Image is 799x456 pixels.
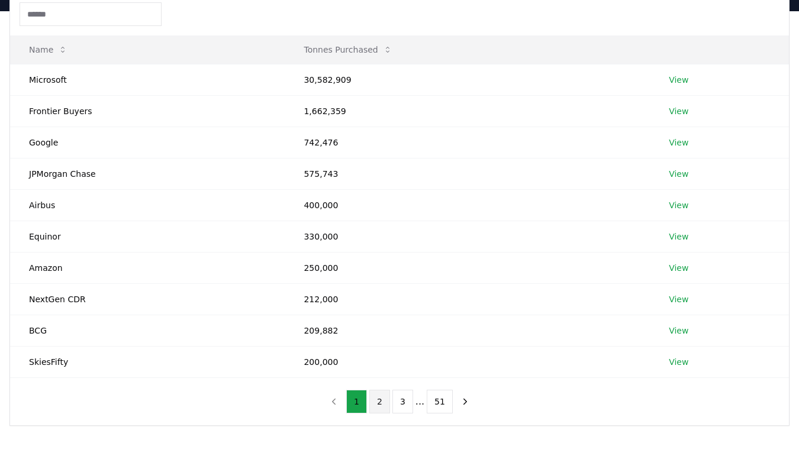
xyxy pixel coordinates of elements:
td: BCG [10,315,285,346]
button: 51 [427,390,453,413]
td: 212,000 [285,283,650,315]
td: Microsoft [10,64,285,95]
li: ... [415,394,424,409]
a: View [669,356,688,368]
td: 400,000 [285,189,650,221]
td: 575,743 [285,158,650,189]
button: Tonnes Purchased [294,38,401,62]
td: 1,662,359 [285,95,650,127]
td: 742,476 [285,127,650,158]
td: NextGen CDR [10,283,285,315]
a: View [669,105,688,117]
button: 1 [346,390,367,413]
td: Airbus [10,189,285,221]
td: 209,882 [285,315,650,346]
a: View [669,293,688,305]
a: View [669,74,688,86]
button: Name [20,38,77,62]
td: JPMorgan Chase [10,158,285,189]
a: View [669,262,688,274]
button: next page [455,390,475,413]
td: Amazon [10,252,285,283]
td: 200,000 [285,346,650,377]
a: View [669,137,688,148]
button: 2 [369,390,390,413]
td: 30,582,909 [285,64,650,95]
td: Frontier Buyers [10,95,285,127]
button: 3 [392,390,413,413]
a: View [669,325,688,337]
td: Equinor [10,221,285,252]
a: View [669,231,688,242]
a: View [669,199,688,211]
td: SkiesFifty [10,346,285,377]
td: Google [10,127,285,158]
a: View [669,168,688,180]
td: 250,000 [285,252,650,283]
td: 330,000 [285,221,650,252]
